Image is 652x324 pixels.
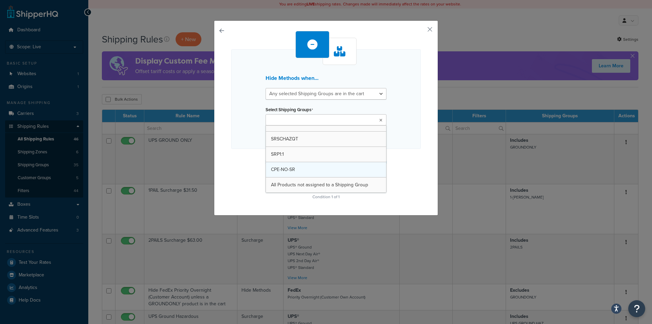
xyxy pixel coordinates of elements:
[266,147,386,162] a: SRP1:1
[266,75,386,81] h3: Hide Methods when...
[266,107,313,113] label: Select Shipping Groups
[263,157,389,167] button: Select Shipping Groups to prevent this rule from applying
[271,166,295,173] span: CPE-NO-SR
[628,300,645,317] button: Open Resource Center
[271,181,368,188] span: All Products not assigned to a Shipping Group
[266,132,386,147] a: SRSCHAZQT
[266,162,386,177] a: CPE-NO-SR
[271,120,292,127] span: SRHAZQT
[271,135,298,142] span: SRSCHAZQT
[266,177,386,192] a: All Products not assigned to a Shipping Group
[231,192,421,202] p: Condition 1 of 1
[271,151,284,158] span: SRP1:1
